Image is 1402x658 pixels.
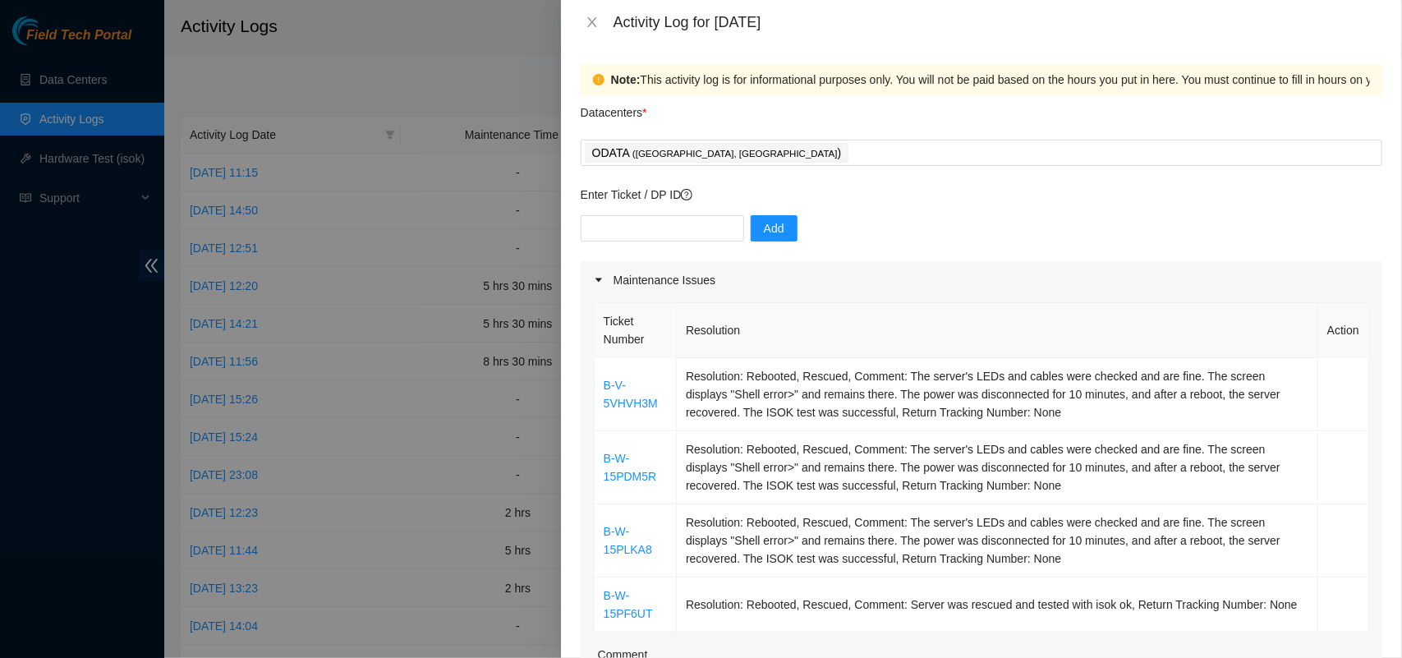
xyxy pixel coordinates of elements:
td: Resolution: Rebooted, Rescued, Comment: The server's LEDs and cables were checked and are fine. T... [677,504,1318,577]
th: Action [1318,303,1369,358]
td: Resolution: Rebooted, Rescued, Comment: The server's LEDs and cables were checked and are fine. T... [677,358,1318,431]
th: Resolution [677,303,1318,358]
button: Close [581,15,604,30]
td: Resolution: Rebooted, Rescued, Comment: Server was rescued and tested with isok ok, Return Tracki... [677,577,1318,633]
p: Datacenters [581,95,647,122]
div: Activity Log for [DATE] [614,13,1382,31]
strong: Note: [611,71,641,89]
span: close [586,16,599,29]
td: Resolution: Rebooted, Rescued, Comment: The server's LEDs and cables were checked and are fine. T... [677,431,1318,504]
p: ODATA ) [592,144,842,163]
a: B-W-15PLKA8 [604,525,652,556]
span: exclamation-circle [593,74,604,85]
a: B-W-15PF6UT [604,589,653,620]
span: ( [GEOGRAPHIC_DATA], [GEOGRAPHIC_DATA] [632,149,838,159]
